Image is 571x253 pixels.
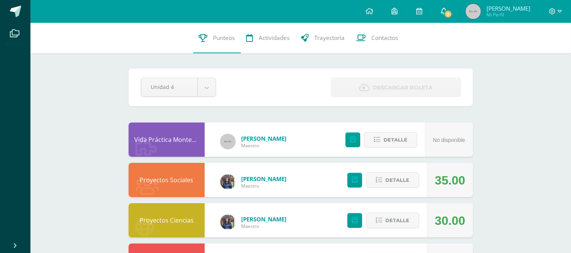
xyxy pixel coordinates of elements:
[444,10,452,18] span: 2
[373,78,433,97] span: Descargar boleta
[435,163,465,197] div: 35.00
[241,215,286,223] a: [PERSON_NAME]
[435,204,465,238] div: 30.00
[433,137,465,143] span: No disponible
[366,172,419,188] button: Detalle
[241,223,286,229] span: Maestro
[151,78,188,96] span: Unidad 4
[466,4,481,19] img: 45x45
[351,23,404,53] a: Contactos
[385,213,409,228] span: Detalle
[241,175,286,183] a: [PERSON_NAME]
[259,34,290,42] span: Actividades
[141,78,216,97] a: Unidad 4
[487,11,530,18] span: Mi Perfil
[213,34,235,42] span: Punteos
[372,34,398,42] span: Contactos
[220,134,235,149] img: 60x60
[241,23,296,53] a: Actividades
[241,183,286,189] span: Maestro
[366,213,419,228] button: Detalle
[296,23,351,53] a: Trayectoria
[364,132,417,148] button: Detalle
[487,5,530,12] span: [PERSON_NAME]
[129,123,205,157] div: Vida Práctica Montessori
[129,203,205,237] div: Proyectos Ciencias
[241,135,286,142] a: [PERSON_NAME]
[220,215,235,230] img: 9f77777cdbeae1496ff4acd310942b09.png
[383,133,407,147] span: Detalle
[315,34,345,42] span: Trayectoria
[129,163,205,197] div: Proyectos Sociales
[385,173,409,187] span: Detalle
[193,23,241,53] a: Punteos
[220,174,235,189] img: 9f77777cdbeae1496ff4acd310942b09.png
[241,142,286,149] span: Maestro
